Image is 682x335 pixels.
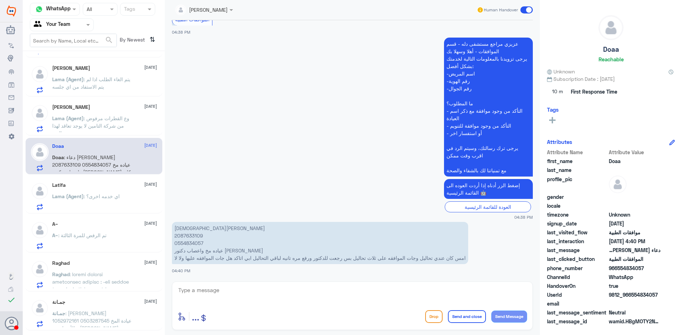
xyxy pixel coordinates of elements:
[425,310,443,323] button: Drop
[514,214,533,220] span: 04:38 PM
[7,296,16,304] i: check
[52,65,90,71] h5: منصور
[491,311,527,323] button: Send Message
[52,154,131,205] span: : دعاء [PERSON_NAME] 2087633109 0554834057 عياده مخ واعصاب دكتور [PERSON_NAME] كان عندي تحاليل وج...
[105,34,113,46] button: search
[58,232,107,238] span: : تم الرفض للمرة الثالثة
[172,222,468,264] p: 9/10/2025, 4:40 PM
[52,299,65,305] h5: جمـانة
[144,142,157,149] span: [DATE]
[547,149,607,156] span: Attribute Name
[609,282,660,290] span: true
[445,201,531,212] div: العودة للقائمة الرئيسية
[52,115,84,121] span: Lama (Agent)
[52,310,65,316] span: جمـانة
[5,317,18,330] button: Avatar
[609,149,660,156] span: Attribute Value
[52,143,64,149] h5: Doaa
[547,106,559,113] h6: Tags
[117,34,147,48] span: By Newest
[609,238,660,245] span: 2025-10-09T13:40:41.893Z
[609,300,660,307] span: null
[144,64,157,71] span: [DATE]
[484,7,518,13] span: Human Handover
[547,318,607,325] span: last_message_id
[192,308,199,324] button: ...
[547,139,572,145] h6: Attributes
[31,182,49,200] img: defaultAdmin.png
[52,221,58,227] h5: A~
[547,211,607,218] span: timezone
[144,298,157,305] span: [DATE]
[144,181,157,188] span: [DATE]
[144,103,157,110] span: [DATE]
[31,260,49,278] img: defaultAdmin.png
[547,246,607,254] span: last_message
[52,115,129,136] span: : وع القطرات مرفوض من شركة التامين لا يوجد تعاقد لهذا النوع
[609,220,660,227] span: 2025-02-20T13:29:51.959Z
[444,38,533,177] p: 9/10/2025, 4:38 PM
[175,16,210,22] span: الموافقات الطبية
[7,5,16,17] img: Widebot Logo
[52,76,84,82] span: Lama (Agent)
[609,255,660,263] span: الموافقات الطبية
[609,211,660,218] span: Unknown
[34,4,44,15] img: whatsapp.png
[547,220,607,227] span: signup_date
[144,220,157,227] span: [DATE]
[52,76,130,90] span: : يتم الغاء الطلب اذا لم يتم الاستفاد من اي جلسه
[448,310,486,323] button: Send and close
[547,238,607,245] span: last_interaction
[34,19,44,30] img: yourTeam.svg
[609,318,660,325] span: wamid.HBgMOTY2NTU0ODM0MDU3FQIAEhgUM0FERUE5RDJCMkMwMTY0ODY4QTIA
[547,157,607,165] span: first_name
[547,166,607,174] span: last_name
[31,65,49,83] img: defaultAdmin.png
[547,300,607,307] span: email
[547,193,607,201] span: gender
[571,88,617,95] span: First Response Time
[52,232,58,238] span: A~
[609,193,660,201] span: null
[609,309,660,316] span: 0
[172,30,190,34] span: 04:38 PM
[52,104,90,110] h5: ابو سليمان
[30,34,117,47] input: Search by Name, Local etc…
[52,182,66,188] h5: Latifa
[547,273,607,281] span: ChannelId
[599,16,623,40] img: defaultAdmin.png
[609,264,660,272] span: 966554834057
[603,45,619,54] h5: Doaa
[52,154,64,160] span: Doaa
[599,56,624,62] h6: Reachable
[609,229,660,236] span: موافقات الطبية
[31,143,49,161] img: defaultAdmin.png
[547,202,607,210] span: locale
[609,291,660,298] span: 9812_966554834057
[52,260,70,266] h5: Raghad
[31,104,49,122] img: defaultAdmin.png
[123,5,135,14] div: Tags
[547,291,607,298] span: UserId
[609,157,660,165] span: Doaa
[547,229,607,236] span: last_visited_flow
[609,246,660,254] span: دعاء عبدالله 2087633109 0554834057 عياده مخ واعصاب دكتور سلمان امس كان عندي تحاليل وجات الموافقه ...
[172,268,190,273] span: 04:40 PM
[31,221,49,239] img: defaultAdmin.png
[547,255,607,263] span: last_clicked_button
[105,36,113,44] span: search
[547,264,607,272] span: phone_number
[547,75,675,83] span: Subscription Date : [DATE]
[52,271,70,277] span: Raghad
[192,310,199,323] span: ...
[547,282,607,290] span: HandoverOn
[609,273,660,281] span: 2
[84,193,120,199] span: : اي خدمه اخرى؟
[547,309,607,316] span: last_message_sentiment
[144,259,157,266] span: [DATE]
[547,85,568,98] span: 10 m
[52,193,84,199] span: Lama (Agent)
[609,202,660,210] span: null
[547,175,607,192] span: profile_pic
[609,175,627,193] img: defaultAdmin.png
